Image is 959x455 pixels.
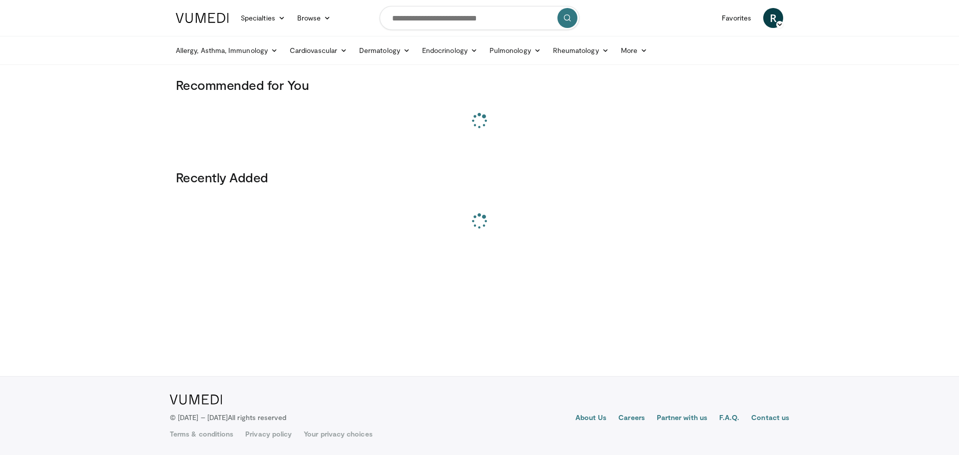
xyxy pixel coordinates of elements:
a: Pulmonology [483,40,547,60]
a: Careers [618,413,645,425]
span: All rights reserved [228,413,286,422]
a: R [763,8,783,28]
a: F.A.Q. [719,413,739,425]
a: Endocrinology [416,40,483,60]
a: Specialties [235,8,291,28]
a: Partner with us [657,413,707,425]
a: Contact us [751,413,789,425]
a: Rheumatology [547,40,615,60]
a: Privacy policy [245,429,292,439]
p: © [DATE] – [DATE] [170,413,287,423]
a: Dermatology [353,40,416,60]
a: Cardiovascular [284,40,353,60]
a: Your privacy choices [304,429,372,439]
h3: Recommended for You [176,77,783,93]
a: Terms & conditions [170,429,233,439]
a: Allergy, Asthma, Immunology [170,40,284,60]
img: VuMedi Logo [176,13,229,23]
a: About Us [575,413,607,425]
a: More [615,40,653,60]
a: Favorites [716,8,757,28]
input: Search topics, interventions [380,6,579,30]
a: Browse [291,8,337,28]
h3: Recently Added [176,169,783,185]
img: VuMedi Logo [170,395,222,405]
